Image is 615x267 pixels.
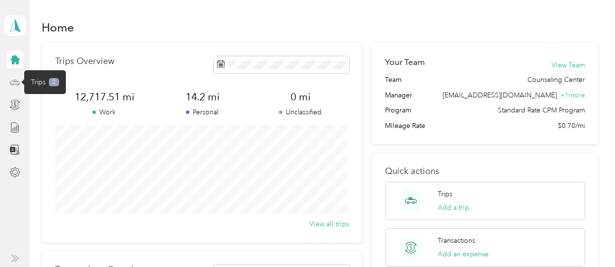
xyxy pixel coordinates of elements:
[552,60,585,70] button: View Team
[498,105,585,115] span: Standard Rate CPM Program
[31,77,46,87] span: Trips
[55,90,153,104] span: 12,717.51 mi
[309,219,349,229] button: View all trips
[251,107,349,117] p: Unclassified
[154,107,251,117] p: Personal
[438,189,452,199] p: Trips
[251,90,349,104] span: 0 mi
[527,75,585,85] span: Counseling Center
[385,56,425,68] h2: Your Team
[55,107,153,117] p: Work
[55,56,114,66] p: Trips Overview
[558,121,585,131] span: $0.70/mi
[443,91,557,99] span: [EMAIL_ADDRESS][DOMAIN_NAME]
[42,22,74,32] h1: Home
[385,90,412,100] span: Manager
[560,91,585,99] span: + 1 more
[438,203,469,213] button: Add a trip
[438,249,489,259] button: Add an expense
[154,90,251,104] span: 14.2 mi
[49,78,59,87] span: 2
[385,105,411,115] span: Program
[561,213,615,267] iframe: Everlance-gr Chat Button Frame
[385,121,425,131] span: Mileage Rate
[385,166,585,176] p: Quick actions
[385,75,401,85] span: Team
[438,236,475,246] p: Transactions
